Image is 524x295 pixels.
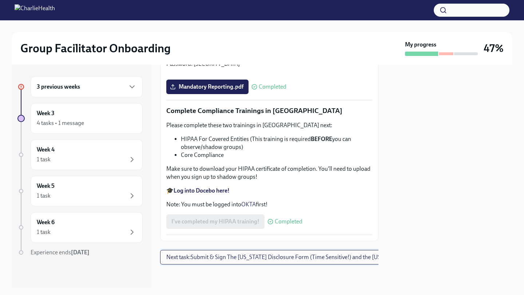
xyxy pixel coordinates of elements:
li: HIPAA For Covered Entities (This training is required you can observe/shadow groups) [181,135,372,151]
h6: Week 3 [37,109,55,117]
a: Log into Docebo here! [174,187,230,194]
div: 1 task [37,155,51,163]
img: CharlieHealth [15,4,55,16]
h3: 47% [484,42,504,55]
h6: Week 5 [37,182,55,190]
h6: 3 previous weeks [37,83,80,91]
strong: [DATE] [71,249,90,256]
div: 3 previous weeks [31,76,143,97]
span: Next task : Submit & Sign The [US_STATE] Disclosure Form (Time Sensitive!) and the [US_STATE] Bac... [166,254,449,261]
div: 1 task [37,192,51,200]
h6: Week 4 [37,146,55,154]
a: Week 34 tasks • 1 message [17,103,143,134]
li: Core Compliance [181,151,372,159]
span: Completed [275,219,302,225]
p: 🎓 [166,187,372,195]
a: Week 61 task [17,212,143,243]
p: Please complete these two trainings in [GEOGRAPHIC_DATA] next: [166,121,372,129]
p: Make sure to download your HIPAA certificate of completion. You'll need to upload when you sign u... [166,165,372,181]
a: OKTA [241,201,256,208]
a: Week 51 task [17,176,143,206]
p: Complete Compliance Trainings in [GEOGRAPHIC_DATA] [166,106,372,116]
button: Next task:Submit & Sign The [US_STATE] Disclosure Form (Time Sensitive!) and the [US_STATE] Backg... [160,250,455,264]
h6: Week 6 [37,218,55,226]
h2: Group Facilitator Onboarding [20,41,171,56]
p: Note: You must be logged into first! [166,201,372,209]
div: 1 task [37,228,51,236]
span: Mandatory Reporting.pdf [171,83,243,90]
a: Week 41 task [17,140,143,170]
span: Completed [259,84,286,90]
strong: BEFORE [311,136,332,142]
strong: My progress [405,41,436,49]
label: Mandatory Reporting.pdf [166,80,249,94]
div: 4 tasks • 1 message [37,119,84,127]
span: Experience ends [31,249,90,256]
